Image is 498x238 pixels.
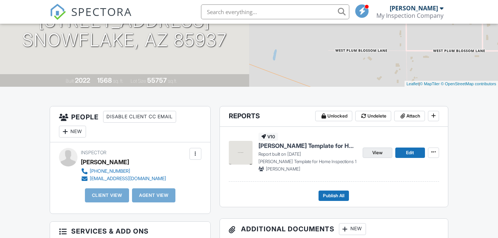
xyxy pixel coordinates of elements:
[66,78,74,84] span: Built
[131,78,146,84] span: Lot Size
[201,4,349,19] input: Search everything...
[59,126,86,138] div: New
[339,223,366,235] div: New
[420,82,440,86] a: © MapTiler
[50,4,66,20] img: The Best Home Inspection Software - Spectora
[97,76,112,84] div: 1568
[90,176,166,182] div: [EMAIL_ADDRESS][DOMAIN_NAME]
[50,106,210,142] h3: People
[81,150,106,155] span: Inspector
[168,78,177,84] span: sq.ft.
[90,168,130,174] div: [PHONE_NUMBER]
[81,156,129,168] div: [PERSON_NAME]
[81,168,166,175] a: [PHONE_NUMBER]
[50,10,132,26] a: SPECTORA
[75,76,90,84] div: 2022
[22,11,227,50] h1: [STREET_ADDRESS] Snowflake, AZ 85937
[406,82,419,86] a: Leaflet
[441,82,496,86] a: © OpenStreetMap contributors
[71,4,132,19] span: SPECTORA
[390,4,438,12] div: [PERSON_NAME]
[376,12,443,19] div: My Inspection Company
[147,76,167,84] div: 55757
[405,81,498,87] div: |
[103,111,176,123] div: Disable Client CC Email
[81,175,166,182] a: [EMAIL_ADDRESS][DOMAIN_NAME]
[113,78,123,84] span: sq. ft.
